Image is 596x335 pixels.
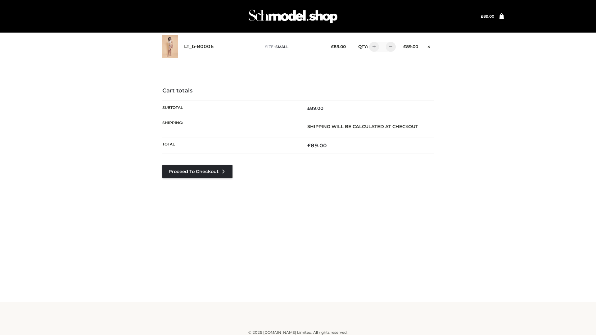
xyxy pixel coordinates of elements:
[352,42,394,52] div: QTY:
[331,44,346,49] bdi: 89.00
[481,14,494,19] a: £89.00
[162,165,233,178] a: Proceed to Checkout
[162,35,178,58] img: LT_b-B0006 - SMALL
[403,44,406,49] span: £
[162,116,298,137] th: Shipping:
[331,44,334,49] span: £
[307,124,418,129] strong: Shipping will be calculated at checkout
[184,44,214,50] a: LT_b-B0006
[481,14,494,19] bdi: 89.00
[307,105,310,111] span: £
[265,44,321,50] p: size :
[403,44,418,49] bdi: 89.00
[162,87,434,94] h4: Cart totals
[246,4,340,29] img: Schmodel Admin 964
[275,44,288,49] span: SMALL
[307,142,311,149] span: £
[424,42,434,50] a: Remove this item
[162,100,298,116] th: Subtotal
[307,142,327,149] bdi: 89.00
[162,137,298,154] th: Total
[307,105,323,111] bdi: 89.00
[481,14,483,19] span: £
